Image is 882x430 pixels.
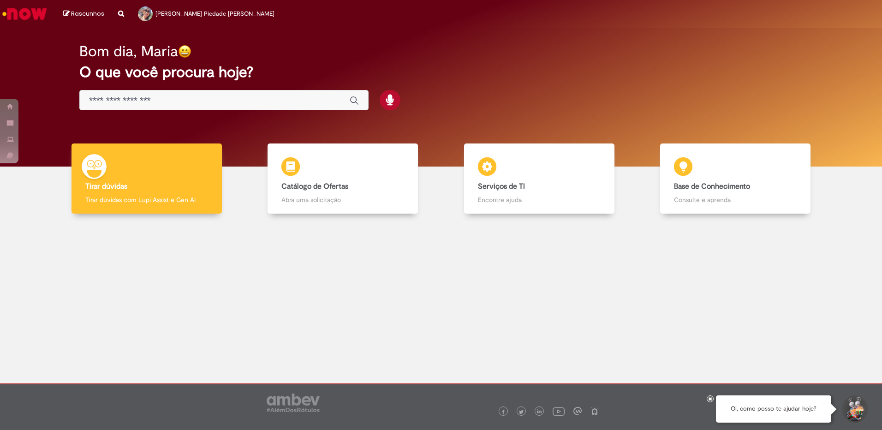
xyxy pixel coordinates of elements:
[48,143,245,214] a: Tirar dúvidas Tirar dúvidas com Lupi Assist e Gen Ai
[281,195,404,204] p: Abra uma solicitação
[245,143,441,214] a: Catálogo de Ofertas Abra uma solicitação
[674,195,797,204] p: Consulte e aprenda
[79,43,178,60] h2: Bom dia, Maria
[85,195,208,204] p: Tirar dúvidas com Lupi Assist e Gen Ai
[71,9,104,18] span: Rascunhos
[590,407,599,415] img: logo_footer_naosei.png
[519,410,524,414] img: logo_footer_twitter.png
[553,405,565,417] img: logo_footer_youtube.png
[537,409,542,415] img: logo_footer_linkedin.png
[178,45,191,58] img: happy-face.png
[63,10,104,18] a: Rascunhos
[573,407,582,415] img: logo_footer_workplace.png
[1,5,48,23] img: ServiceNow
[85,182,127,191] b: Tirar dúvidas
[281,182,348,191] b: Catálogo de Ofertas
[155,10,274,18] span: [PERSON_NAME] Piedade [PERSON_NAME]
[674,182,750,191] b: Base de Conhecimento
[267,394,320,412] img: logo_footer_ambev_rotulo_gray.png
[716,395,831,423] div: Oi, como posso te ajudar hoje?
[441,143,638,214] a: Serviços de TI Encontre ajuda
[840,395,868,423] button: Iniciar Conversa de Suporte
[478,195,601,204] p: Encontre ajuda
[501,410,506,414] img: logo_footer_facebook.png
[638,143,834,214] a: Base de Conhecimento Consulte e aprenda
[79,64,803,80] h2: O que você procura hoje?
[478,182,525,191] b: Serviços de TI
